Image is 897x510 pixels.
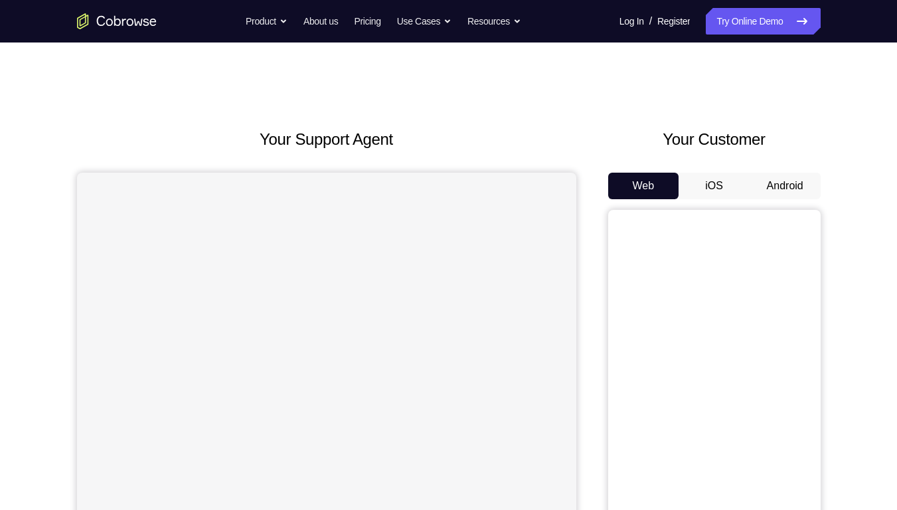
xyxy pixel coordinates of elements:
[679,173,750,199] button: iOS
[608,173,679,199] button: Web
[608,127,821,151] h2: Your Customer
[649,13,652,29] span: /
[750,173,821,199] button: Android
[657,8,690,35] a: Register
[619,8,644,35] a: Log In
[354,8,380,35] a: Pricing
[246,8,287,35] button: Product
[706,8,820,35] a: Try Online Demo
[397,8,451,35] button: Use Cases
[77,13,157,29] a: Go to the home page
[467,8,521,35] button: Resources
[77,127,576,151] h2: Your Support Agent
[303,8,338,35] a: About us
